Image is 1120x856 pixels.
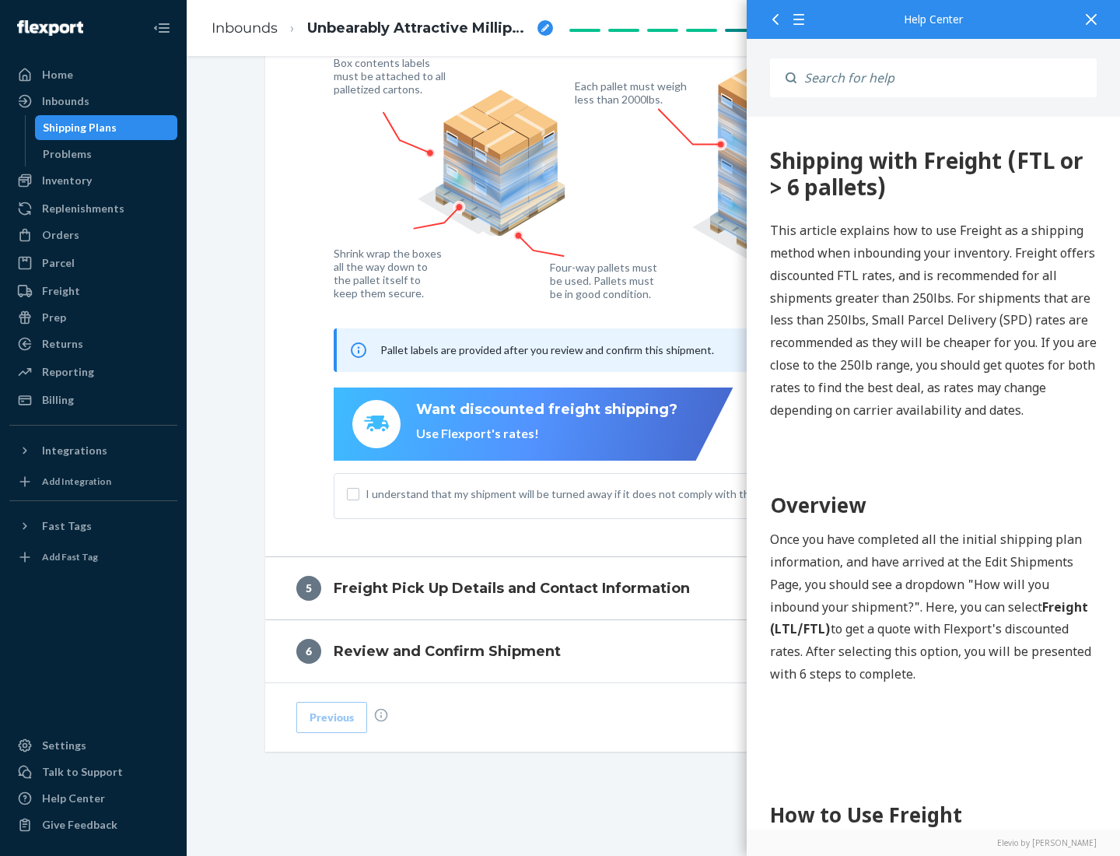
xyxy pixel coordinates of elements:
button: Fast Tags [9,514,177,539]
a: Prep [9,305,177,330]
div: Replenishments [42,201,124,216]
div: Home [42,67,73,82]
div: Problems [43,146,92,162]
a: Add Fast Tag [9,545,177,570]
div: Add Integration [42,475,111,488]
div: Billing [42,392,74,408]
figcaption: Shrink wrap the boxes all the way down to the pallet itself to keep them secure. [334,247,445,300]
a: Settings [9,733,177,758]
a: Elevio by [PERSON_NAME] [770,837,1097,848]
div: Reporting [42,364,94,380]
a: Inbounds [9,89,177,114]
div: Want discounted freight shipping? [416,400,677,420]
ol: breadcrumbs [199,5,565,51]
img: Flexport logo [17,20,83,36]
h1: How to Use Freight [23,683,350,714]
h4: Review and Confirm Shipment [334,641,561,661]
input: I understand that my shipment will be turned away if it does not comply with the above guidelines. [347,488,359,500]
a: Problems [35,142,178,167]
p: Once you have completed all the initial shipping plan information, and have arrived at the Edit S... [23,412,350,569]
a: Home [9,62,177,87]
a: Help Center [9,786,177,811]
div: 360 Shipping with Freight (FTL or > 6 pallets) [23,31,350,83]
div: Prep [42,310,66,325]
a: Returns [9,332,177,356]
div: Help Center [42,791,105,806]
a: Inventory [9,168,177,193]
div: Use Flexport's rates! [416,425,677,443]
figcaption: Each pallet must weigh less than 2000lbs. [575,79,691,106]
a: Add Integration [9,469,177,494]
button: Integrations [9,438,177,463]
a: Billing [9,388,177,412]
button: Give Feedback [9,812,177,837]
div: Integrations [42,443,107,458]
a: Inbounds [212,19,278,37]
span: I understand that my shipment will be turned away if it does not comply with the above guidelines. [366,486,961,502]
div: Freight [42,283,80,299]
button: Close Navigation [146,12,177,44]
div: Orders [42,227,79,243]
div: Parcel [42,255,75,271]
p: This article explains how to use Freight as a shipping method when inbounding your inventory. Fre... [23,103,350,304]
a: Talk to Support [9,760,177,784]
input: Search [796,58,1097,97]
button: 5Freight Pick Up Details and Contact Information [265,557,1043,619]
div: Talk to Support [42,764,123,780]
span: Unbearably Attractive Millipede [307,19,531,39]
a: Parcel [9,251,177,275]
figcaption: Four-way pallets must be used. Pallets must be in good condition. [550,261,658,300]
button: Previous [296,702,367,733]
a: Replenishments [9,196,177,221]
div: Shipping Plans [43,120,117,135]
figcaption: Box contents labels must be attached to all palletized cartons. [334,56,450,96]
button: 6Review and Confirm Shipment [265,620,1043,682]
a: Freight [9,279,177,303]
a: Orders [9,223,177,247]
div: Add Fast Tag [42,550,98,563]
a: Shipping Plans [35,115,178,140]
a: Reporting [9,360,177,384]
div: 6 [296,639,321,664]
h4: Freight Pick Up Details and Contact Information [334,578,690,598]
div: 5 [296,576,321,601]
div: Inventory [42,173,92,188]
span: Pallet labels are provided after you review and confirm this shipment. [380,343,714,356]
h1: Overview [23,374,350,404]
div: Help Center [770,14,1097,25]
div: Returns [42,336,83,352]
div: Give Feedback [42,817,117,833]
div: Settings [42,738,86,753]
div: Fast Tags [42,518,92,534]
div: Inbounds [42,93,89,109]
h2: Step 1: Boxes and Labels [23,729,350,757]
